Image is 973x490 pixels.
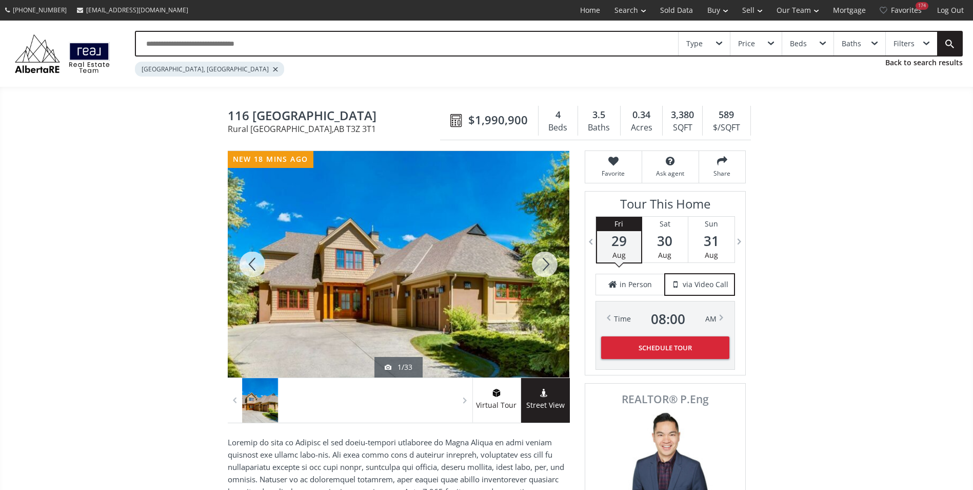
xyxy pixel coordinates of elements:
div: SQFT [668,120,697,136]
div: Price [738,40,755,47]
span: Ask agent [647,169,693,178]
div: 174 [916,2,928,10]
a: [EMAIL_ADDRESS][DOMAIN_NAME] [72,1,193,20]
div: [GEOGRAPHIC_DATA], [GEOGRAPHIC_DATA] [135,62,284,77]
div: Sun [688,217,734,231]
span: 08 : 00 [651,312,685,326]
div: Beds [790,40,807,47]
div: 4 [544,108,572,122]
span: Share [704,169,740,178]
div: 116 Elbow Ridge Bluffs Rural Rocky View County, AB T3Z 3T1 - Photo 1 of 1 [228,151,569,378]
span: Street View [521,400,570,411]
div: Baths [842,40,861,47]
span: Rural [GEOGRAPHIC_DATA] , AB T3Z 3T1 [228,125,445,133]
a: virtual tour iconVirtual Tour [472,378,521,423]
img: virtual tour icon [491,389,502,397]
span: Virtual Tour [472,400,521,411]
div: Time AM [614,312,717,326]
span: [PHONE_NUMBER] [13,6,67,14]
div: Type [686,40,703,47]
span: Favorite [590,169,637,178]
span: $1,990,900 [468,112,528,128]
span: REALTOR® P.Eng [597,394,734,405]
span: via Video Call [683,279,728,290]
div: 3.5 [583,108,615,122]
div: Acres [626,120,657,136]
span: 29 [597,234,641,248]
span: 116 Elbow Ridge Bluffs [228,109,445,125]
span: 30 [642,234,688,248]
span: in Person [620,279,652,290]
span: Aug [705,250,718,260]
img: Logo [10,32,114,76]
div: new 18 mins ago [228,151,313,168]
button: Schedule Tour [601,336,729,359]
div: Beds [544,120,572,136]
span: Aug [658,250,671,260]
div: Sat [642,217,688,231]
span: 3,380 [671,108,694,122]
div: 589 [708,108,745,122]
div: Fri [597,217,641,231]
div: 0.34 [626,108,657,122]
span: Aug [612,250,626,260]
h3: Tour This Home [595,197,735,216]
span: [EMAIL_ADDRESS][DOMAIN_NAME] [86,6,188,14]
div: Filters [893,40,915,47]
div: 1/33 [385,362,412,372]
div: Baths [583,120,615,136]
a: Back to search results [885,58,963,68]
span: 31 [688,234,734,248]
div: $/SQFT [708,120,745,136]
